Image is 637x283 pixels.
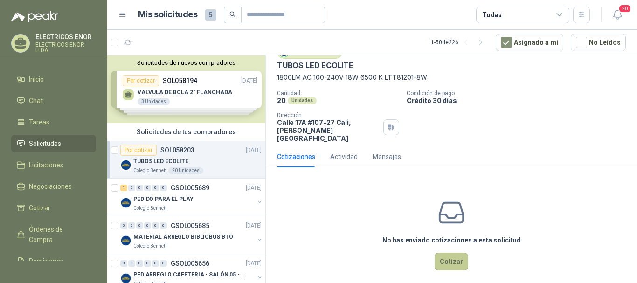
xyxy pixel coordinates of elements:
span: search [229,11,236,18]
div: 0 [152,185,159,191]
span: 5 [205,9,216,21]
p: [DATE] [246,259,262,268]
span: Tareas [29,117,49,127]
div: 1 - 50 de 226 [431,35,488,50]
span: 20 [618,4,631,13]
p: 1800LM AC 100-240V 18W 6500 K LTT81201-8W [277,72,626,83]
div: 1 [120,185,127,191]
a: Por cotizarSOL058203[DATE] Company LogoTUBOS LED ECOLITEColegio Bennett20 Unidades [107,141,265,179]
div: 0 [136,222,143,229]
span: Órdenes de Compra [29,224,87,245]
a: Tareas [11,113,96,131]
div: Todas [482,10,502,20]
p: 20 [277,97,286,104]
a: Cotizar [11,199,96,217]
p: SOL058203 [160,147,194,153]
span: Chat [29,96,43,106]
div: 0 [128,222,135,229]
p: GSOL005689 [171,185,209,191]
span: Licitaciones [29,160,63,170]
button: No Leídos [571,34,626,51]
div: 0 [160,222,167,229]
p: Colegio Bennett [133,205,166,212]
p: GSOL005656 [171,260,209,267]
a: Inicio [11,70,96,88]
div: Por cotizar [120,145,157,156]
div: 0 [120,260,127,267]
p: TUBOS LED ECOLITE [133,157,188,166]
div: 0 [144,260,151,267]
p: Colegio Bennett [133,242,166,250]
img: Logo peakr [11,11,59,22]
p: Calle 17A #107-27 Cali , [PERSON_NAME][GEOGRAPHIC_DATA] [277,118,380,142]
button: 20 [609,7,626,23]
span: Inicio [29,74,44,84]
div: 0 [136,185,143,191]
div: Mensajes [373,152,401,162]
a: Remisiones [11,252,96,270]
h3: No has enviado cotizaciones a esta solicitud [382,235,521,245]
span: Cotizar [29,203,50,213]
p: Cantidad [277,90,399,97]
img: Company Logo [120,197,132,208]
a: 0 0 0 0 0 0 GSOL005685[DATE] Company LogoMATERIAL ARREGLO BIBLIOBUS BTOColegio Bennett [120,220,263,250]
div: 0 [144,222,151,229]
div: Unidades [288,97,317,104]
button: Cotizar [435,253,468,270]
div: 20 Unidades [168,167,203,174]
p: PED ARREGLO CAFETERIA - SALÓN 05 - MATERIAL CARP. [133,270,249,279]
img: Company Logo [120,235,132,246]
p: Colegio Bennett [133,167,166,174]
span: Negociaciones [29,181,72,192]
div: Solicitudes de nuevos compradoresPor cotizarSOL058194[DATE] VALVULA DE BOLA 2" FLANCHADA3 Unidade... [107,55,265,123]
div: 0 [152,222,159,229]
p: [DATE] [246,184,262,193]
img: Company Logo [120,159,132,171]
div: 0 [128,260,135,267]
p: [DATE] [246,146,262,155]
div: 0 [144,185,151,191]
h1: Mis solicitudes [138,8,198,21]
p: [DATE] [246,221,262,230]
p: GSOL005685 [171,222,209,229]
p: Dirección [277,112,380,118]
div: 0 [160,185,167,191]
button: Asignado a mi [496,34,563,51]
a: Solicitudes [11,135,96,152]
button: Solicitudes de nuevos compradores [111,59,262,66]
p: TUBOS LED ECOLITE [277,61,353,70]
p: Condición de pago [407,90,633,97]
p: Crédito 30 días [407,97,633,104]
a: Licitaciones [11,156,96,174]
p: ELECTRICOS ENOR [35,34,96,40]
p: ELECTRICOS ENOR LTDA [35,42,96,53]
div: 0 [152,260,159,267]
p: MATERIAL ARREGLO BIBLIOBUS BTO [133,233,233,242]
a: 1 0 0 0 0 0 GSOL005689[DATE] Company LogoPEDIDO PARA EL PLAYColegio Bennett [120,182,263,212]
div: 0 [136,260,143,267]
div: 0 [120,222,127,229]
div: Cotizaciones [277,152,315,162]
span: Remisiones [29,256,63,266]
div: 0 [160,260,167,267]
a: Órdenes de Compra [11,221,96,248]
span: Solicitudes [29,138,61,149]
a: Chat [11,92,96,110]
p: PEDIDO PARA EL PLAY [133,195,194,204]
div: Solicitudes de tus compradores [107,123,265,141]
div: Actividad [330,152,358,162]
div: 0 [128,185,135,191]
a: Negociaciones [11,178,96,195]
